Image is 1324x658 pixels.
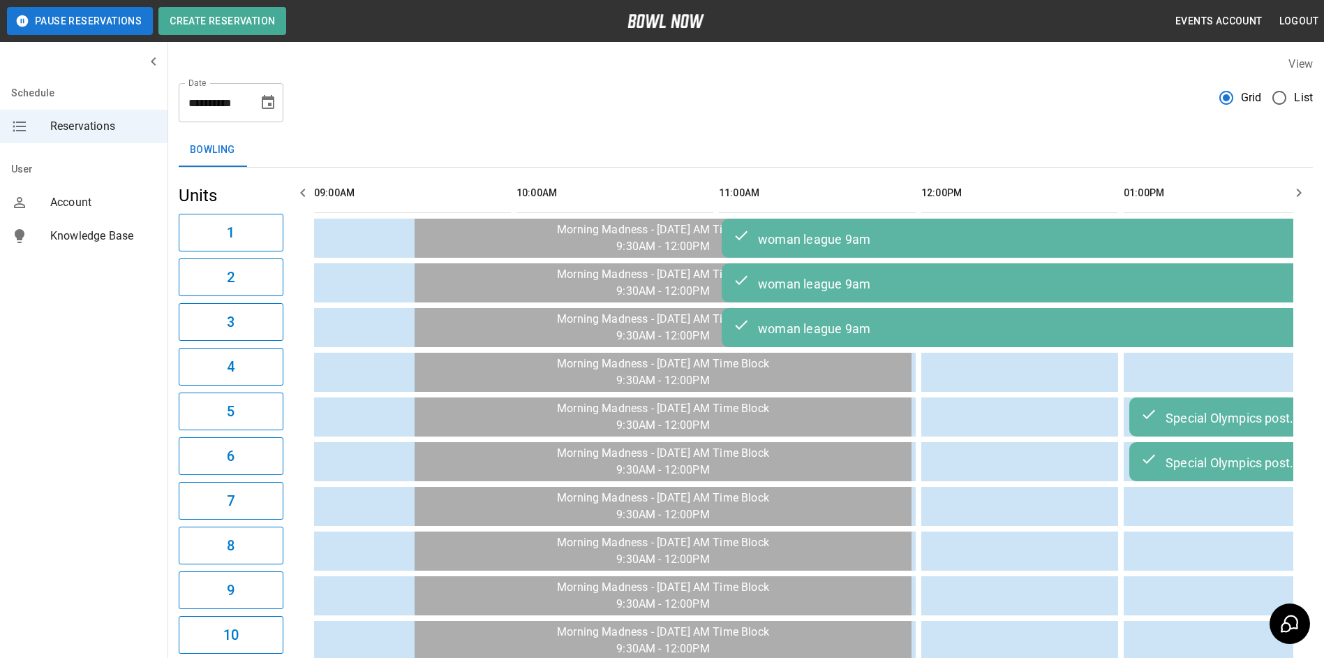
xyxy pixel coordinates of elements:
button: Bowling [179,133,246,167]
span: Grid [1241,89,1262,106]
h6: 9 [227,579,235,601]
button: 1 [179,214,283,251]
div: woman league 9am [733,275,1316,291]
button: 8 [179,527,283,564]
h6: 4 [227,356,235,378]
div: Special Olympics post bowl [1140,453,1316,470]
img: logo [627,14,704,28]
th: 12:00PM [921,173,1118,213]
h6: 1 [227,221,235,244]
div: inventory tabs [179,133,1313,167]
div: woman league 9am [733,230,1316,247]
button: 9 [179,571,283,609]
th: 10:00AM [516,173,713,213]
h6: 7 [227,490,235,512]
h6: 5 [227,400,235,423]
span: Account [50,194,156,211]
h6: 6 [227,445,235,467]
div: woman league 9am [733,319,1316,336]
button: 5 [179,393,283,430]
h6: 2 [227,266,235,288]
h6: 3 [227,311,235,333]
th: 11:00AM [719,173,916,213]
button: 10 [179,616,283,654]
span: Knowledge Base [50,228,156,244]
button: Create Reservation [158,7,286,35]
h6: 10 [223,624,239,646]
button: Logout [1274,8,1324,34]
span: List [1294,89,1313,106]
button: Events Account [1170,8,1268,34]
button: 7 [179,482,283,520]
button: Pause Reservations [7,7,153,35]
span: Reservations [50,118,156,135]
th: 09:00AM [314,173,511,213]
div: Special Olympics post bowl [1140,409,1316,425]
button: 3 [179,303,283,341]
button: 4 [179,348,283,386]
h6: 8 [227,534,235,557]
button: Choose date, selected date is Sep 26, 2025 [254,89,282,117]
button: 2 [179,258,283,296]
button: 6 [179,437,283,475]
label: View [1288,57,1313,71]
h5: Units [179,184,283,207]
